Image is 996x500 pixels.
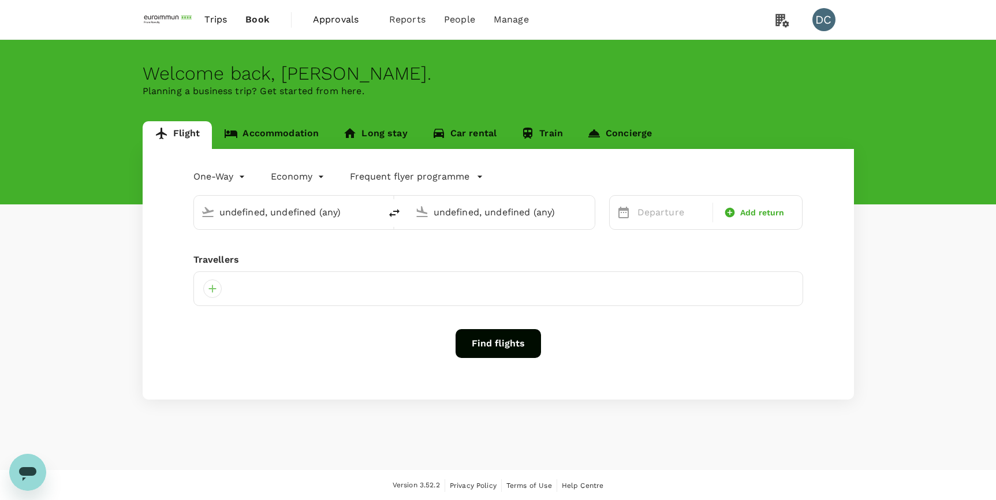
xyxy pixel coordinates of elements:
a: Long stay [331,121,419,149]
p: Planning a business trip? Get started from here. [143,84,854,98]
a: Car rental [420,121,509,149]
span: Privacy Policy [450,482,497,490]
a: Privacy Policy [450,479,497,492]
input: Depart from [219,203,356,221]
span: People [444,13,475,27]
span: Version 3.52.2 [393,480,440,491]
img: EUROIMMUN (South East Asia) Pte. Ltd. [143,7,196,32]
div: One-Way [193,167,248,186]
input: Going to [434,203,570,221]
span: Terms of Use [506,482,552,490]
a: Train [509,121,575,149]
span: Reports [389,13,426,27]
div: DC [812,8,835,31]
span: Add return [740,207,785,219]
iframe: Button to launch messaging window [9,454,46,491]
a: Help Centre [562,479,604,492]
div: Economy [271,167,327,186]
button: Frequent flyer programme [350,170,483,184]
span: Book [245,13,270,27]
a: Flight [143,121,212,149]
a: Concierge [575,121,664,149]
span: Trips [204,13,227,27]
span: Manage [494,13,529,27]
span: Approvals [313,13,371,27]
div: Welcome back , [PERSON_NAME] . [143,63,854,84]
button: Open [372,211,375,213]
a: Terms of Use [506,479,552,492]
button: Open [587,211,589,213]
span: Help Centre [562,482,604,490]
div: Travellers [193,253,803,267]
p: Frequent flyer programme [350,170,469,184]
button: delete [381,199,408,227]
button: Find flights [456,329,541,358]
a: Accommodation [212,121,331,149]
p: Departure [637,206,706,219]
